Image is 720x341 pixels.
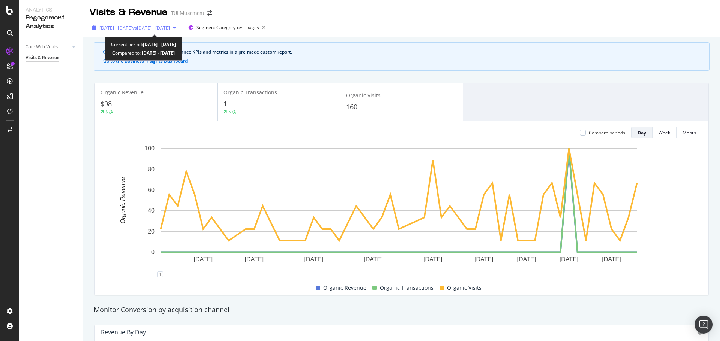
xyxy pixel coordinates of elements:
[346,102,357,111] span: 160
[447,283,481,292] span: Organic Visits
[474,256,493,262] text: [DATE]
[207,10,212,16] div: arrow-right-arrow-left
[631,127,652,138] button: Day
[25,43,58,51] div: Core Web Vitals
[228,109,236,115] div: N/A
[637,130,646,136] div: Day
[25,43,70,51] a: Core Web Vitals
[323,283,366,292] span: Organic Revenue
[103,58,187,64] button: Go to the Business Insights Dashboard
[223,99,227,108] span: 1
[25,54,78,62] a: Visits & Revenue
[171,9,204,17] div: TUI Musement
[89,22,179,34] button: [DATE] - [DATE]vs[DATE] - [DATE]
[364,256,382,262] text: [DATE]
[682,130,696,136] div: Month
[148,208,154,214] text: 40
[658,130,670,136] div: Week
[223,89,277,96] span: Organic Transactions
[105,109,113,115] div: N/A
[185,22,268,34] button: Segment:Category-test-pages
[245,256,264,262] text: [DATE]
[559,256,578,262] text: [DATE]
[101,328,146,336] div: Revenue by Day
[132,25,170,31] span: vs [DATE] - [DATE]
[151,249,154,255] text: 0
[111,49,700,55] div: See your organic search performance KPIs and metrics in a pre-made custom report.
[304,256,323,262] text: [DATE]
[100,99,112,108] span: $98
[111,40,176,49] div: Current period:
[194,256,213,262] text: [DATE]
[112,49,175,57] div: Compared to:
[346,92,381,99] span: Organic Visits
[144,145,154,152] text: 100
[25,54,59,62] div: Visits & Revenue
[90,305,713,315] div: Monitor Conversion by acquisition channel
[100,89,144,96] span: Organic Revenue
[196,24,259,31] span: Segment: Category-test-pages
[94,42,709,71] div: info banner
[676,127,702,138] button: Month
[89,6,168,19] div: Visits & Revenue
[148,187,154,193] text: 60
[120,177,126,224] text: Organic Revenue
[25,13,77,31] div: Engagement Analytics
[423,256,442,262] text: [DATE]
[694,316,712,334] div: Open Intercom Messenger
[25,6,77,13] div: Analytics
[148,166,154,173] text: 80
[652,127,676,138] button: Week
[589,130,625,136] div: Compare periods
[157,271,163,277] div: 1
[602,256,621,262] text: [DATE]
[99,25,132,31] span: [DATE] - [DATE]
[380,283,433,292] span: Organic Transactions
[143,41,176,48] b: [DATE] - [DATE]
[141,50,175,56] b: [DATE] - [DATE]
[148,228,154,235] text: 20
[517,256,535,262] text: [DATE]
[101,144,697,274] svg: A chart.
